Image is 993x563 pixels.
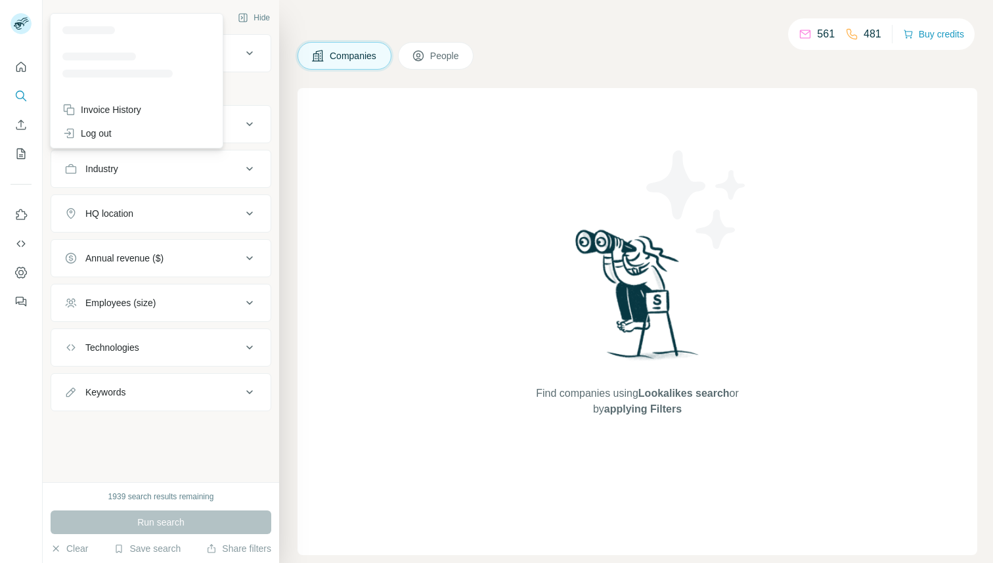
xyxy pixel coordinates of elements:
[430,49,460,62] span: People
[532,386,742,417] span: Find companies using or by
[11,261,32,284] button: Dashboard
[569,226,706,372] img: Surfe Illustration - Woman searching with binoculars
[11,290,32,313] button: Feedback
[62,103,141,116] div: Invoice History
[206,542,271,555] button: Share filters
[85,162,118,175] div: Industry
[85,386,125,399] div: Keywords
[11,232,32,256] button: Use Surfe API
[330,49,378,62] span: Companies
[11,203,32,227] button: Use Surfe on LinkedIn
[51,287,271,319] button: Employees (size)
[864,26,881,42] p: 481
[817,26,835,42] p: 561
[85,341,139,354] div: Technologies
[229,8,279,28] button: Hide
[11,55,32,79] button: Quick start
[11,113,32,137] button: Enrich CSV
[85,296,156,309] div: Employees (size)
[51,242,271,274] button: Annual revenue ($)
[11,142,32,166] button: My lists
[51,542,88,555] button: Clear
[638,141,756,259] img: Surfe Illustration - Stars
[51,153,271,185] button: Industry
[62,127,112,140] div: Log out
[108,491,214,503] div: 1939 search results remaining
[51,376,271,408] button: Keywords
[638,388,730,399] span: Lookalikes search
[114,542,181,555] button: Save search
[51,198,271,229] button: HQ location
[51,332,271,363] button: Technologies
[85,252,164,265] div: Annual revenue ($)
[85,207,133,220] div: HQ location
[298,16,977,34] h4: Search
[903,25,964,43] button: Buy credits
[11,84,32,108] button: Search
[604,403,682,415] span: applying Filters
[51,12,92,24] div: New search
